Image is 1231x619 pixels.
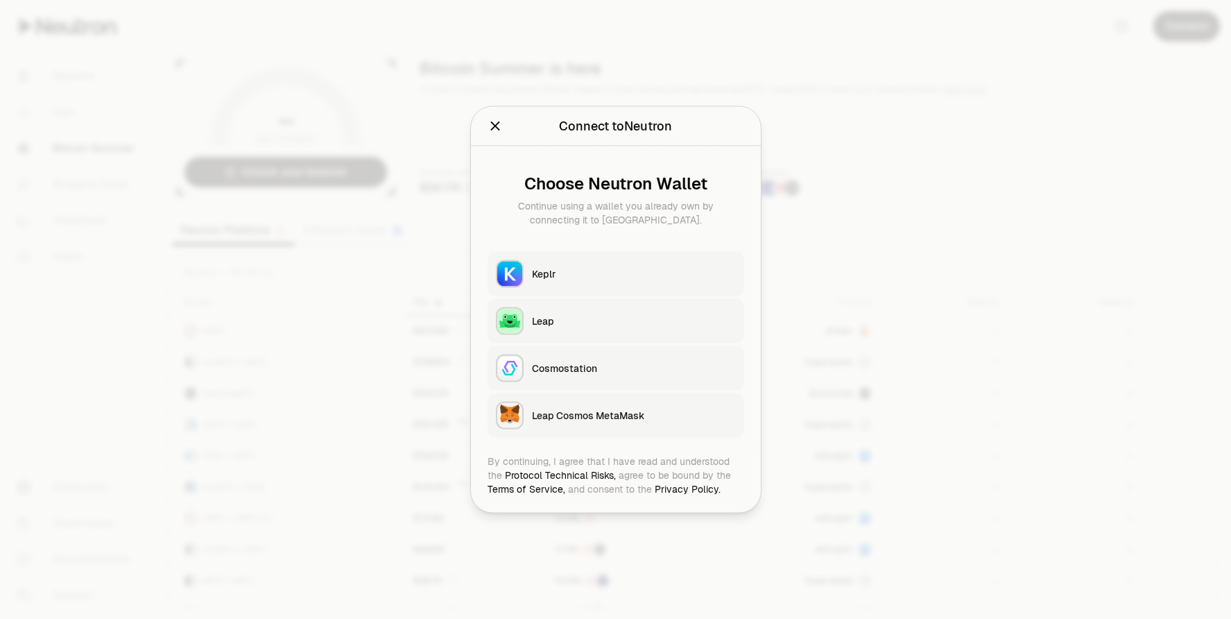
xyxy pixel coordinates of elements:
[488,299,744,344] button: LeapLeap
[497,309,522,334] img: Leap
[488,346,744,391] button: CosmostationCosmostation
[655,483,721,495] a: Privacy Policy.
[499,174,733,194] div: Choose Neutron Wallet
[532,267,736,281] div: Keplr
[532,409,736,423] div: Leap Cosmos MetaMask
[488,455,744,496] div: By continuing, I agree that I have read and understood the agree to be bound by the and consent t...
[497,403,522,428] img: Leap Cosmos MetaMask
[497,356,522,381] img: Cosmostation
[505,469,616,482] a: Protocol Technical Risks,
[497,262,522,287] img: Keplr
[488,483,565,495] a: Terms of Service,
[488,393,744,438] button: Leap Cosmos MetaMaskLeap Cosmos MetaMask
[532,362,736,375] div: Cosmostation
[499,199,733,227] div: Continue using a wallet you already own by connecting it to [GEOGRAPHIC_DATA].
[532,314,736,328] div: Leap
[488,252,744,296] button: KeplrKeplr
[488,117,503,136] button: Close
[559,117,672,136] div: Connect to Neutron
